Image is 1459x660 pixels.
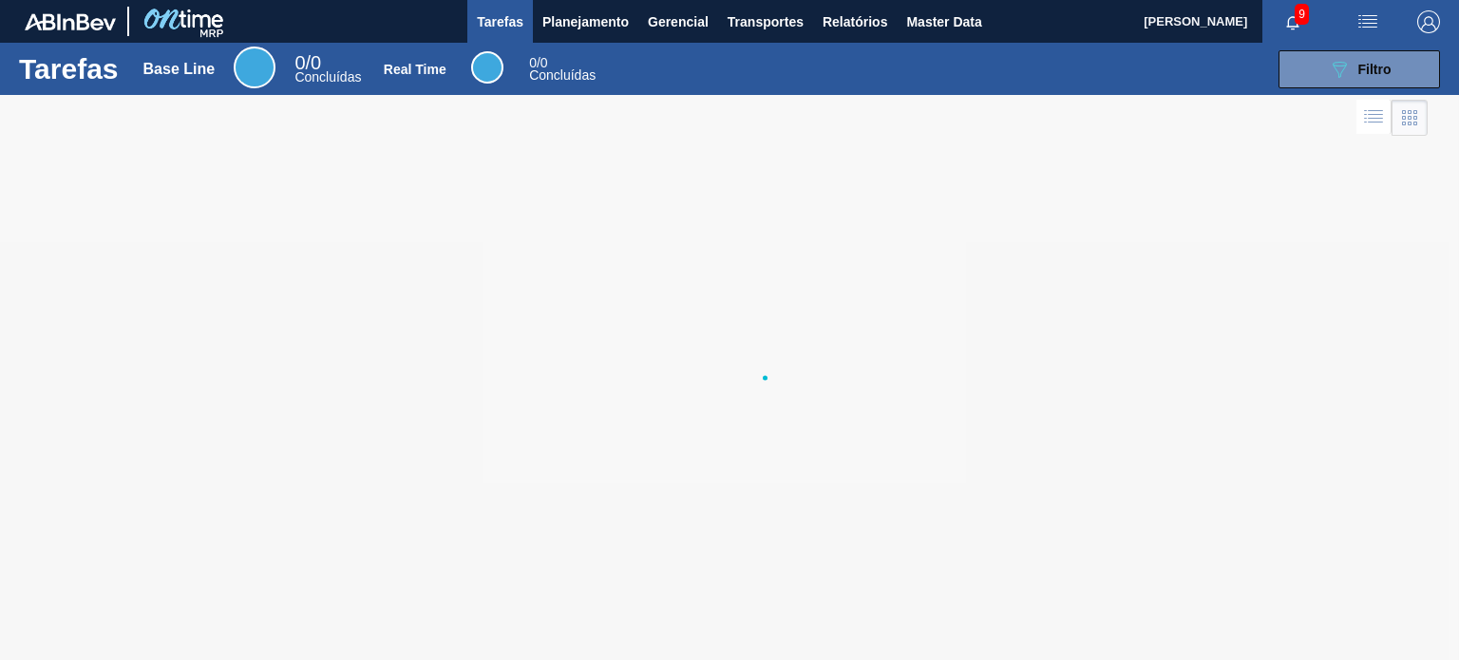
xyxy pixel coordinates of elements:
span: 0 [294,52,305,73]
div: Base Line [294,55,361,84]
span: / 0 [294,52,321,73]
span: Planejamento [542,10,629,33]
span: Relatórios [823,10,887,33]
span: Concluídas [529,67,596,83]
div: Real Time [529,57,596,82]
img: Logout [1417,10,1440,33]
div: Base Line [143,61,216,78]
button: Notificações [1262,9,1323,35]
span: 9 [1295,4,1309,25]
img: TNhmsLtSVTkK8tSr43FrP2fwEKptu5GPRR3wAAAABJRU5ErkJggg== [25,13,116,30]
span: Transportes [728,10,804,33]
span: / 0 [529,55,547,70]
span: Concluídas [294,69,361,85]
h1: Tarefas [19,58,119,80]
div: Real Time [471,51,503,84]
div: Base Line [234,47,275,88]
span: Filtro [1358,62,1392,77]
span: Gerencial [648,10,709,33]
img: userActions [1356,10,1379,33]
span: Tarefas [477,10,523,33]
span: 0 [529,55,537,70]
button: Filtro [1279,50,1440,88]
span: Master Data [906,10,981,33]
div: Real Time [384,62,446,77]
